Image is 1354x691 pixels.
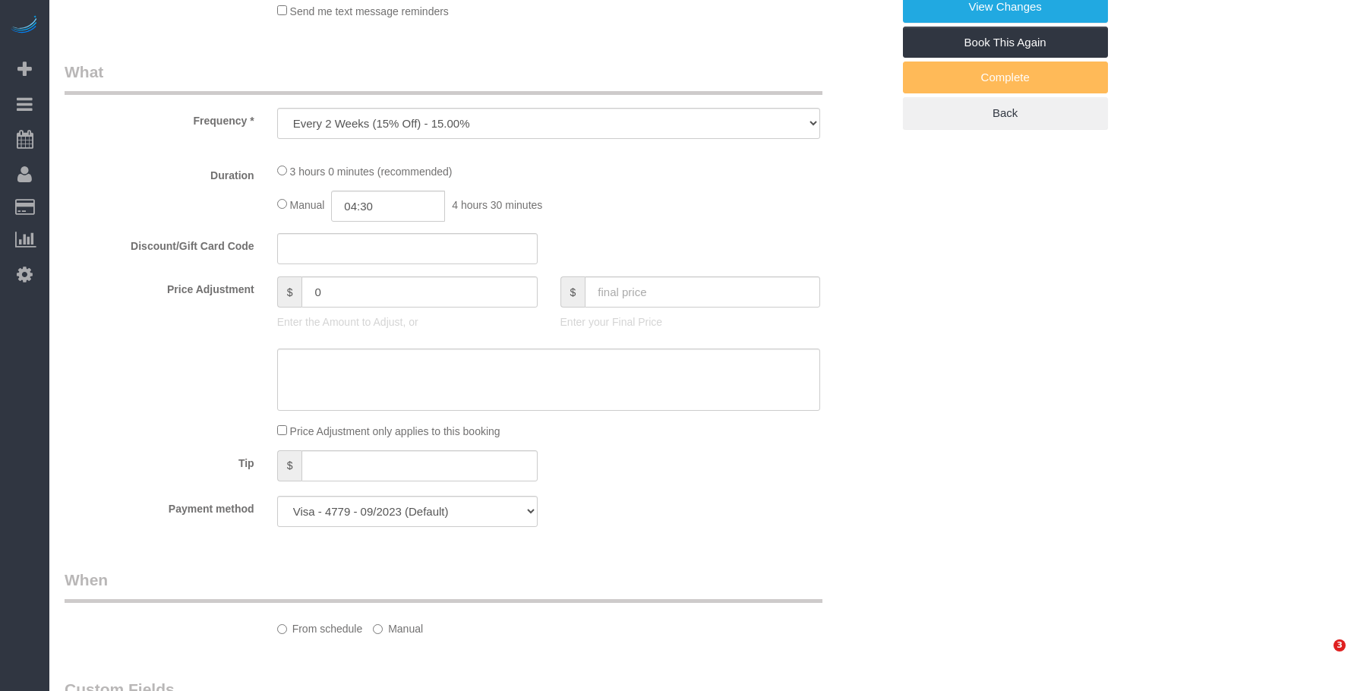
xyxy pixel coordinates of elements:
[903,97,1108,129] a: Back
[53,233,266,254] label: Discount/Gift Card Code
[277,624,287,634] input: From schedule
[560,314,821,330] p: Enter your Final Price
[277,276,302,308] span: $
[290,166,453,178] span: 3 hours 0 minutes (recommended)
[277,616,363,636] label: From schedule
[9,15,39,36] img: Automaid Logo
[277,450,302,481] span: $
[903,27,1108,58] a: Book This Again
[452,199,542,211] span: 4 hours 30 minutes
[65,61,822,95] legend: What
[373,624,383,634] input: Manual
[53,450,266,471] label: Tip
[53,108,266,128] label: Frequency *
[290,199,325,211] span: Manual
[1302,639,1339,676] iframe: Intercom live chat
[53,496,266,516] label: Payment method
[65,569,822,603] legend: When
[53,162,266,183] label: Duration
[277,314,538,330] p: Enter the Amount to Adjust, or
[560,276,585,308] span: $
[585,276,820,308] input: final price
[53,276,266,297] label: Price Adjustment
[1333,639,1346,652] span: 3
[290,5,449,17] span: Send me text message reminders
[373,616,423,636] label: Manual
[290,425,500,437] span: Price Adjustment only applies to this booking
